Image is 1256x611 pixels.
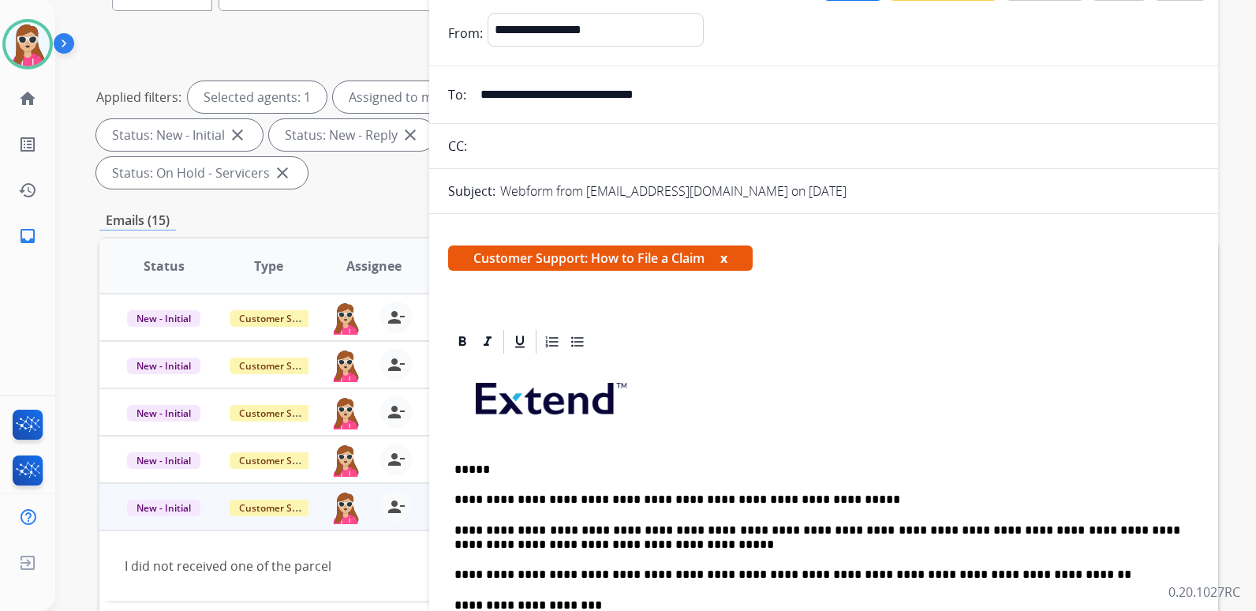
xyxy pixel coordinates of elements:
span: New - Initial [127,405,200,422]
p: CC: [448,137,467,156]
div: I did not received one of the parcel [125,557,983,575]
mat-icon: person_remove [387,308,406,327]
span: New - Initial [127,358,200,374]
span: Type [254,257,283,276]
button: x [720,249,727,268]
img: avatar [6,22,50,66]
div: Status: On Hold - Servicers [96,157,308,189]
span: Customer Support [230,452,332,469]
span: Customer Support: How to File a Claim [448,246,753,271]
mat-icon: close [228,126,247,144]
mat-icon: person_remove [387,355,406,374]
img: agent-avatar [330,302,361,335]
mat-icon: close [273,163,292,182]
div: Underline [508,330,532,354]
span: New - Initial [127,452,200,469]
span: Customer Support [230,358,332,374]
span: New - Initial [127,310,200,327]
p: To: [448,85,466,104]
div: Bullet List [566,330,589,354]
span: Customer Support [230,500,332,516]
mat-icon: list_alt [18,135,37,154]
span: Status [144,257,185,276]
mat-icon: person_remove [387,497,406,516]
mat-icon: inbox [18,227,37,246]
mat-icon: home [18,89,37,108]
mat-icon: person_remove [387,403,406,422]
img: agent-avatar [330,396,361,429]
span: New - Initial [127,500,200,516]
p: Subject: [448,182,495,201]
span: Customer Support [230,310,332,327]
img: agent-avatar [330,444,361,477]
img: agent-avatar [330,349,361,382]
p: Emails (15) [99,211,176,231]
div: Assigned to me [333,81,456,113]
div: Status: New - Initial [96,119,263,151]
div: Status: New - Reply [269,119,435,151]
mat-icon: history [18,181,37,200]
mat-icon: close [401,126,420,144]
img: agent-avatar [330,491,361,524]
div: Ordered List [540,330,564,354]
div: Selected agents: 1 [188,81,327,113]
p: From: [448,24,483,43]
span: Assignee [346,257,402,276]
p: 0.20.1027RC [1168,583,1240,602]
p: Applied filters: [96,88,181,107]
p: Webform from [EMAIL_ADDRESS][DOMAIN_NAME] on [DATE] [500,182,847,201]
mat-icon: person_remove [387,450,406,469]
div: Italic [476,330,499,354]
span: Customer Support [230,405,332,422]
div: Bold [450,330,474,354]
